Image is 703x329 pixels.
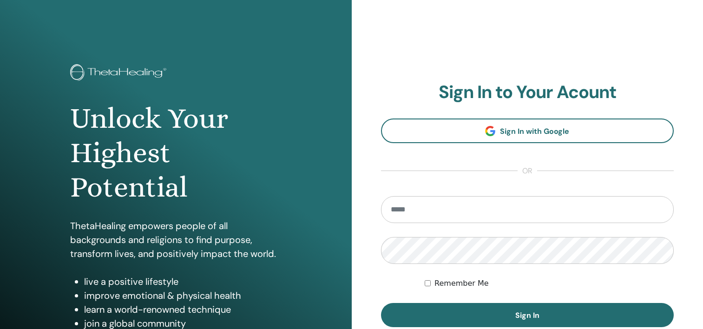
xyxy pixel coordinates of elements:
[381,118,674,143] a: Sign In with Google
[515,310,539,320] span: Sign In
[70,101,281,205] h1: Unlock Your Highest Potential
[518,165,537,177] span: or
[70,219,281,261] p: ThetaHealing empowers people of all backgrounds and religions to find purpose, transform lives, a...
[434,278,489,289] label: Remember Me
[84,275,281,289] li: live a positive lifestyle
[500,126,569,136] span: Sign In with Google
[84,289,281,303] li: improve emotional & physical health
[381,303,674,327] button: Sign In
[425,278,674,289] div: Keep me authenticated indefinitely or until I manually logout
[381,82,674,103] h2: Sign In to Your Acount
[84,303,281,316] li: learn a world-renowned technique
